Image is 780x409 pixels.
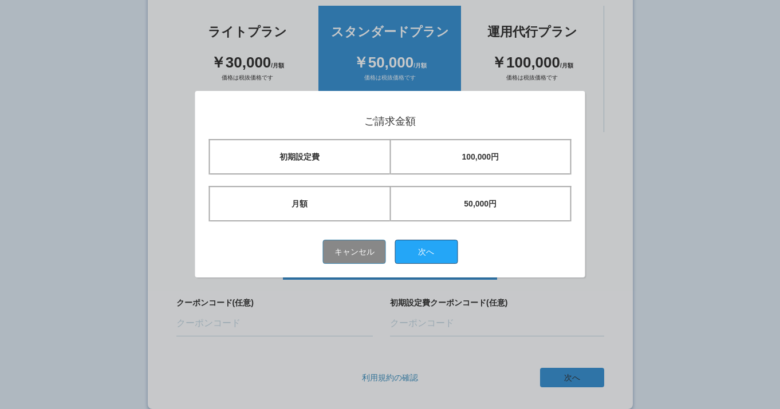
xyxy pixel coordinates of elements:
[209,116,572,128] h1: ご請求金額
[322,240,385,264] button: キャンセル
[210,186,391,221] td: 月額
[390,186,571,221] td: 50,000円
[390,140,571,174] td: 100,000円
[395,240,458,264] button: 次へ
[210,140,391,174] td: 初期設定費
